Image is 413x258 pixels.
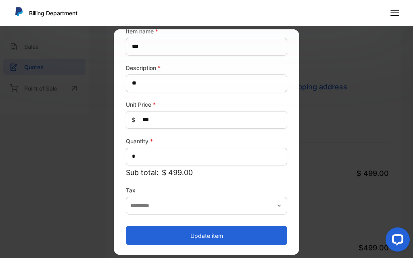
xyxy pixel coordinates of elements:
img: Logo [13,6,25,18]
p: Billing Department [29,9,77,17]
span: $ [131,116,135,124]
p: Sub total: [126,167,287,178]
label: Tax [126,186,287,194]
label: Description [126,64,287,72]
label: Quantity [126,137,287,145]
button: Update item [126,226,287,246]
label: Unit Price [126,100,287,109]
span: $ 499.00 [162,167,193,178]
label: Item name [126,27,287,35]
iframe: LiveChat chat widget [379,224,413,258]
